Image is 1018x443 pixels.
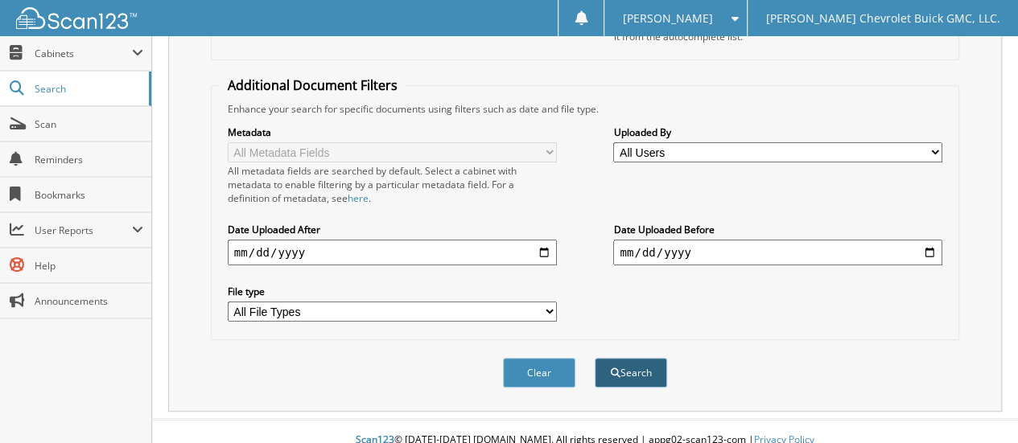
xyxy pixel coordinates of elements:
span: Announcements [35,294,143,308]
span: Search [35,82,141,96]
div: All metadata fields are searched by default. Select a cabinet with metadata to enable filtering b... [228,164,557,205]
label: File type [228,285,557,298]
button: Search [595,358,667,388]
iframe: Chat Widget [938,366,1018,443]
span: Cabinets [35,47,132,60]
img: scan123-logo-white.svg [16,7,137,29]
legend: Additional Document Filters [220,76,406,94]
span: User Reports [35,224,132,237]
label: Date Uploaded After [228,223,557,236]
span: Help [35,259,143,273]
span: Scan [35,117,143,131]
button: Clear [503,358,575,388]
span: [PERSON_NAME] [623,14,713,23]
span: Bookmarks [35,188,143,202]
input: end [613,240,942,265]
label: Date Uploaded Before [613,223,942,236]
a: here [348,191,369,205]
span: Reminders [35,153,143,166]
input: start [228,240,557,265]
label: Metadata [228,125,557,139]
span: [PERSON_NAME] Chevrolet Buick GMC, LLC. [765,14,999,23]
div: Enhance your search for specific documents using filters such as date and file type. [220,102,950,116]
label: Uploaded By [613,125,942,139]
